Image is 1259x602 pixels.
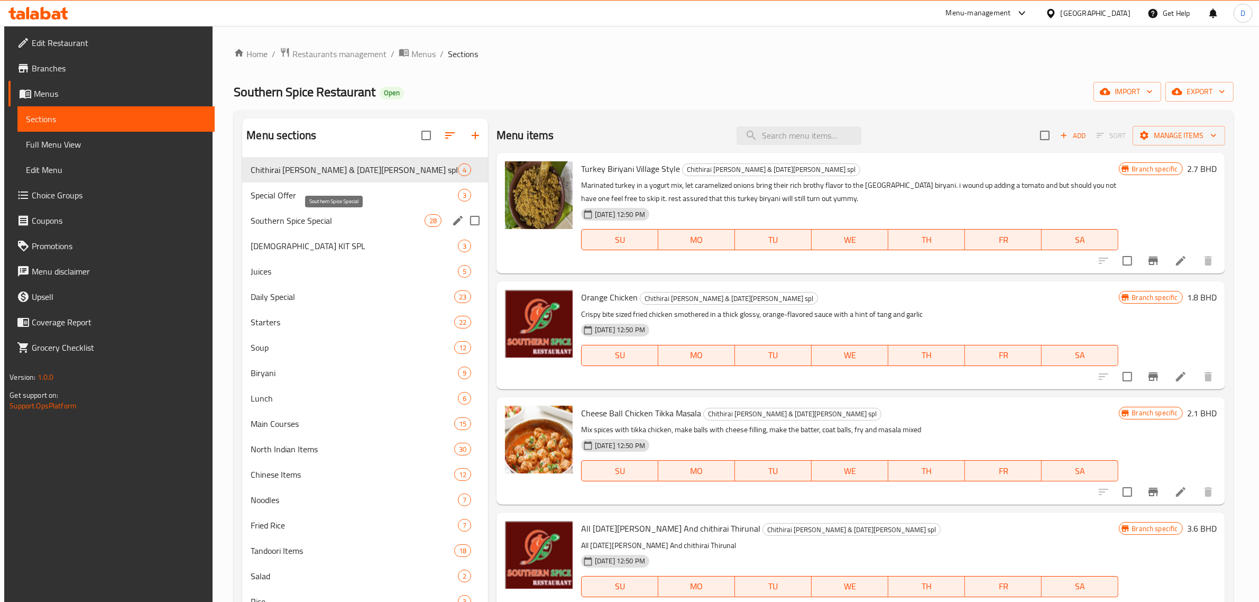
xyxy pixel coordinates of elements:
[242,462,488,487] div: Chinese Items12
[234,48,268,60] a: Home
[1133,126,1225,145] button: Manage items
[591,556,649,566] span: [DATE] 12:50 PM
[8,81,215,106] a: Menus
[663,232,731,248] span: MO
[658,460,735,481] button: MO
[893,579,961,594] span: TH
[17,106,215,132] a: Sections
[251,240,457,252] span: [DEMOGRAPHIC_DATA] KIT SPL
[658,229,735,250] button: MO
[965,229,1042,250] button: FR
[1046,232,1114,248] span: SA
[251,392,457,405] span: Lunch
[251,189,457,202] div: Special Offer
[455,317,471,327] span: 22
[234,47,1233,61] nav: breadcrumb
[965,576,1042,597] button: FR
[26,138,206,151] span: Full Menu View
[251,290,454,303] span: Daily Special
[581,423,1119,436] p: Mix spices with tikka chicken, make balls with cheese filling, make the batter, coat balls, fry a...
[663,348,731,363] span: MO
[816,232,884,248] span: WE
[242,360,488,386] div: Biryani9
[888,460,965,481] button: TH
[591,441,649,451] span: [DATE] 12:50 PM
[251,240,457,252] div: IFTAR KIT SPL
[455,343,471,353] span: 12
[242,487,488,513] div: Noodles7
[581,539,1119,552] p: All [DATE][PERSON_NAME] And chithirai Thirunal
[458,394,471,404] span: 6
[458,165,471,175] span: 4
[251,544,454,557] span: Tandoori Items
[1056,127,1090,144] span: Add item
[32,189,206,202] span: Choice Groups
[242,335,488,360] div: Soup12
[242,411,488,436] div: Main Courses15
[1090,127,1133,144] span: Select section first
[581,521,760,536] span: All [DATE][PERSON_NAME] And chithirai Thirunal
[1046,463,1114,479] span: SA
[8,233,215,259] a: Promotions
[1042,345,1118,366] button: SA
[455,444,471,454] span: 30
[251,494,457,506] span: Noodles
[893,232,961,248] span: TH
[893,348,961,363] span: TH
[739,579,807,594] span: TU
[458,392,471,405] div: items
[682,163,860,176] div: Chithirai Virundhu & Onam Sathiya spl
[1116,366,1138,388] span: Select to update
[1042,576,1118,597] button: SA
[591,325,649,335] span: [DATE] 12:50 PM
[425,214,442,227] div: items
[32,240,206,252] span: Promotions
[251,468,454,481] div: Chinese Items
[8,335,215,360] a: Grocery Checklist
[242,309,488,335] div: Starters22
[663,463,731,479] span: MO
[32,341,206,354] span: Grocery Checklist
[969,579,1037,594] span: FR
[32,37,206,49] span: Edit Restaurant
[1128,408,1182,418] span: Branch specific
[450,213,466,229] button: edit
[251,341,454,354] span: Soup
[454,316,471,329] div: items
[380,87,404,99] div: Open
[739,232,807,248] span: TU
[965,460,1042,481] button: FR
[735,576,812,597] button: TU
[683,163,860,176] span: Chithirai [PERSON_NAME] & [DATE][PERSON_NAME] spl
[242,208,488,233] div: Southern Spice Special28edit
[8,309,215,335] a: Coverage Report
[242,538,488,563] div: Tandoori Items18
[399,47,436,61] a: Menus
[454,417,471,430] div: items
[888,345,965,366] button: TH
[893,463,961,479] span: TH
[34,87,206,100] span: Menus
[812,576,888,597] button: WE
[415,124,437,147] span: Select all sections
[251,163,457,176] div: Chithirai Virundhu & Onam Sathiya spl
[505,290,573,358] img: Orange Chicken
[280,47,387,61] a: Restaurants management
[17,157,215,183] a: Edit Menu
[292,48,387,60] span: Restaurants management
[816,348,884,363] span: WE
[704,408,881,420] span: Chithirai [PERSON_NAME] & [DATE][PERSON_NAME] spl
[251,519,457,532] div: Fried Rice
[458,494,471,506] div: items
[380,88,404,97] span: Open
[242,183,488,208] div: Special Offer3
[1174,254,1187,267] a: Edit menu item
[458,367,471,379] div: items
[969,232,1037,248] span: FR
[437,123,463,148] span: Sort sections
[455,470,471,480] span: 12
[658,345,735,366] button: MO
[1196,248,1221,273] button: delete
